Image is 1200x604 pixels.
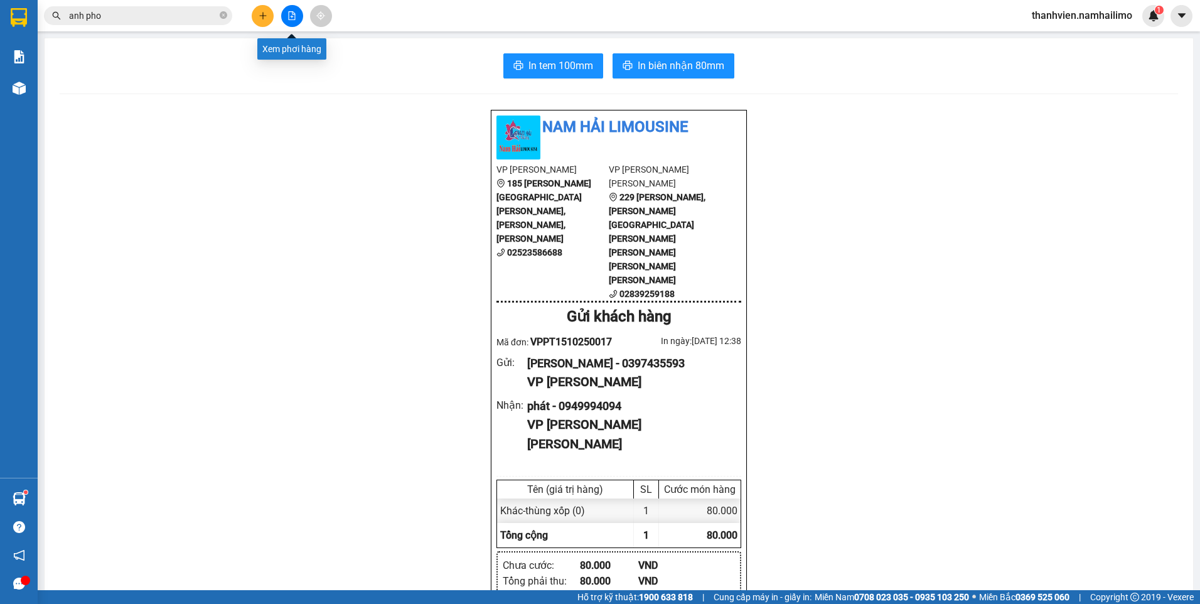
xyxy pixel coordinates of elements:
[507,247,562,257] b: 02523586688
[638,58,724,73] span: In biên nhận 80mm
[500,529,548,541] span: Tổng cộng
[580,558,638,573] div: 80.000
[496,178,591,244] b: 185 [PERSON_NAME][GEOGRAPHIC_DATA][PERSON_NAME], [PERSON_NAME], [PERSON_NAME]
[496,355,527,370] div: Gửi :
[972,595,976,600] span: ⚪️
[1022,8,1142,23] span: thanhvien.namhailimo
[714,590,812,604] span: Cung cấp máy in - giấy in:
[310,5,332,27] button: aim
[577,590,693,604] span: Hỗ trợ kỹ thuật:
[496,163,609,176] li: VP [PERSON_NAME]
[619,334,741,348] div: In ngày: [DATE] 12:38
[259,11,267,20] span: plus
[1079,590,1081,604] span: |
[613,53,734,78] button: printerIn biên nhận 80mm
[496,334,619,350] div: Mã đơn:
[11,8,27,27] img: logo-vxr
[287,11,296,20] span: file-add
[257,38,326,60] div: Xem phơi hàng
[1176,10,1187,21] span: caret-down
[662,483,737,495] div: Cước món hàng
[815,590,969,604] span: Miền Nam
[623,60,633,72] span: printer
[609,289,618,298] span: phone
[24,490,28,494] sup: 1
[13,492,26,505] img: warehouse-icon
[503,53,603,78] button: printerIn tem 100mm
[13,578,25,590] span: message
[637,483,655,495] div: SL
[316,11,325,20] span: aim
[527,415,731,455] div: VP [PERSON_NAME] [PERSON_NAME]
[503,573,580,589] div: Tổng phải thu :
[1015,592,1069,602] strong: 0369 525 060
[13,549,25,561] span: notification
[252,5,274,27] button: plus
[580,573,638,589] div: 80.000
[69,9,217,23] input: Tìm tên, số ĐT hoặc mã đơn
[1148,10,1159,21] img: icon-new-feature
[13,50,26,63] img: solution-icon
[281,5,303,27] button: file-add
[643,529,649,541] span: 1
[638,558,697,573] div: VND
[496,248,505,257] span: phone
[979,590,1069,604] span: Miền Bắc
[496,116,741,139] li: Nam Hải Limousine
[496,305,741,329] div: Gửi khách hàng
[496,179,505,188] span: environment
[528,58,593,73] span: In tem 100mm
[639,592,693,602] strong: 1900 633 818
[496,397,527,413] div: Nhận :
[707,529,737,541] span: 80.000
[500,483,630,495] div: Tên (giá trị hàng)
[638,573,697,589] div: VND
[527,355,731,372] div: [PERSON_NAME] - 0397435593
[52,11,61,20] span: search
[1157,6,1161,14] span: 1
[503,558,580,573] div: Chưa cước :
[619,289,675,299] b: 02839259188
[530,336,612,348] span: VPPT1510250017
[220,10,227,22] span: close-circle
[527,397,731,415] div: phát - 0949994094
[496,116,540,159] img: logo.jpg
[1130,593,1139,601] span: copyright
[854,592,969,602] strong: 0708 023 035 - 0935 103 250
[513,60,523,72] span: printer
[527,372,731,392] div: VP [PERSON_NAME]
[13,82,26,95] img: warehouse-icon
[609,163,721,190] li: VP [PERSON_NAME] [PERSON_NAME]
[500,505,585,517] span: Khác - thùng xốp (0)
[1155,6,1164,14] sup: 1
[609,193,618,202] span: environment
[609,192,705,285] b: 229 [PERSON_NAME], [PERSON_NAME][GEOGRAPHIC_DATA][PERSON_NAME][PERSON_NAME][PERSON_NAME][PERSON_N...
[702,590,704,604] span: |
[13,521,25,533] span: question-circle
[634,499,659,523] div: 1
[220,11,227,19] span: close-circle
[1171,5,1192,27] button: caret-down
[659,499,741,523] div: 80.000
